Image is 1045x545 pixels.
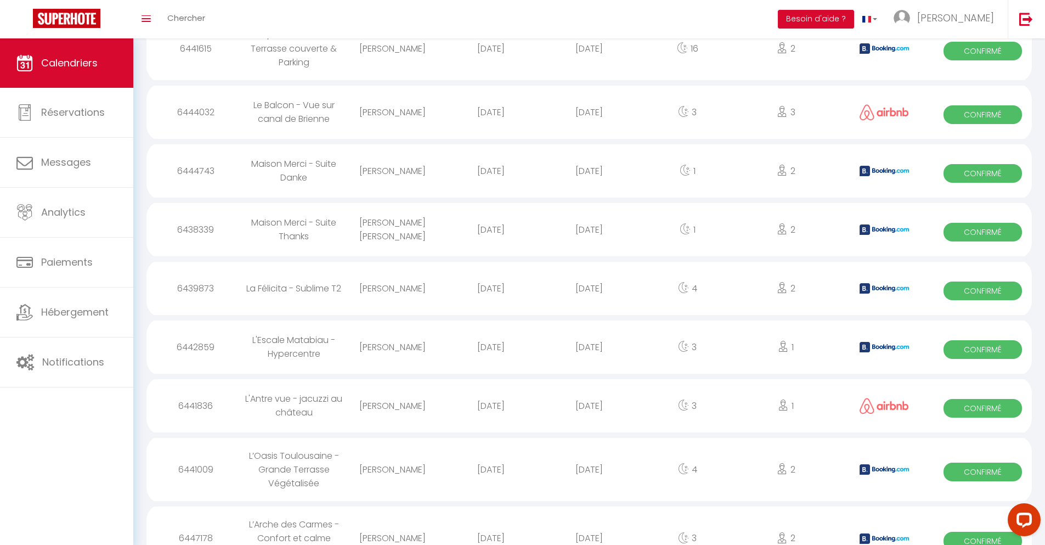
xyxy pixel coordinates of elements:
[540,153,638,189] div: [DATE]
[944,282,1023,300] span: Confirmé
[245,146,343,195] div: Maison Merci - Suite Danke
[860,342,909,352] img: booking2.png
[41,155,91,169] span: Messages
[944,223,1023,241] span: Confirmé
[1019,12,1033,26] img: logout
[146,388,245,424] div: 6441836
[245,438,343,501] div: L’Oasis Toulousaine - Grande Terrasse Végétalisée
[146,153,245,189] div: 6444743
[944,399,1023,418] span: Confirmé
[639,452,737,487] div: 4
[245,271,343,306] div: La Félicita - Sublime T2
[639,329,737,365] div: 3
[146,452,245,487] div: 6441009
[737,388,835,424] div: 1
[146,329,245,365] div: 6442859
[146,94,245,130] div: 6444032
[343,205,442,254] div: [PERSON_NAME] [PERSON_NAME]
[442,452,540,487] div: [DATE]
[42,355,104,369] span: Notifications
[41,205,86,219] span: Analytics
[860,224,909,235] img: booking2.png
[167,12,205,24] span: Chercher
[860,166,909,176] img: booking2.png
[540,94,638,130] div: [DATE]
[999,499,1045,545] iframe: LiveChat chat widget
[442,271,540,306] div: [DATE]
[245,16,343,80] div: Capri - Sublime T2, Terrasse couverte & Parking
[737,452,835,487] div: 2
[41,305,109,319] span: Hébergement
[639,271,737,306] div: 4
[639,212,737,248] div: 1
[894,10,910,26] img: ...
[639,31,737,66] div: 16
[540,271,638,306] div: [DATE]
[540,388,638,424] div: [DATE]
[343,153,442,189] div: [PERSON_NAME]
[944,164,1023,183] span: Confirmé
[917,11,994,25] span: [PERSON_NAME]
[944,42,1023,60] span: Confirmé
[343,31,442,66] div: [PERSON_NAME]
[737,329,835,365] div: 1
[442,153,540,189] div: [DATE]
[33,9,100,28] img: Super Booking
[245,322,343,372] div: L'Escale Matabiau - Hypercentre
[860,43,909,54] img: booking2.png
[442,329,540,365] div: [DATE]
[41,105,105,119] span: Réservations
[245,381,343,430] div: L'Antre vue - jacuzzi au château
[639,94,737,130] div: 3
[860,104,909,120] img: airbnb2.png
[343,94,442,130] div: [PERSON_NAME]
[442,31,540,66] div: [DATE]
[540,452,638,487] div: [DATE]
[540,31,638,66] div: [DATE]
[343,329,442,365] div: [PERSON_NAME]
[737,271,835,306] div: 2
[343,271,442,306] div: [PERSON_NAME]
[639,388,737,424] div: 3
[245,87,343,137] div: Le Balcon - Vue sur canal de Brienne
[343,452,442,487] div: [PERSON_NAME]
[442,212,540,248] div: [DATE]
[737,153,835,189] div: 2
[639,153,737,189] div: 1
[944,463,1023,481] span: Confirmé
[860,533,909,544] img: booking2.png
[860,398,909,414] img: airbnb2.png
[146,31,245,66] div: 6441615
[343,388,442,424] div: [PERSON_NAME]
[944,340,1023,359] span: Confirmé
[540,329,638,365] div: [DATE]
[41,255,93,269] span: Paiements
[737,94,835,130] div: 3
[778,10,854,29] button: Besoin d'aide ?
[540,212,638,248] div: [DATE]
[944,105,1023,124] span: Confirmé
[41,56,98,70] span: Calendriers
[737,212,835,248] div: 2
[860,464,909,475] img: booking2.png
[442,94,540,130] div: [DATE]
[146,212,245,248] div: 6438339
[860,283,909,294] img: booking2.png
[245,205,343,254] div: Maison Merci - Suite Thanks
[737,31,835,66] div: 2
[442,388,540,424] div: [DATE]
[146,271,245,306] div: 6439873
